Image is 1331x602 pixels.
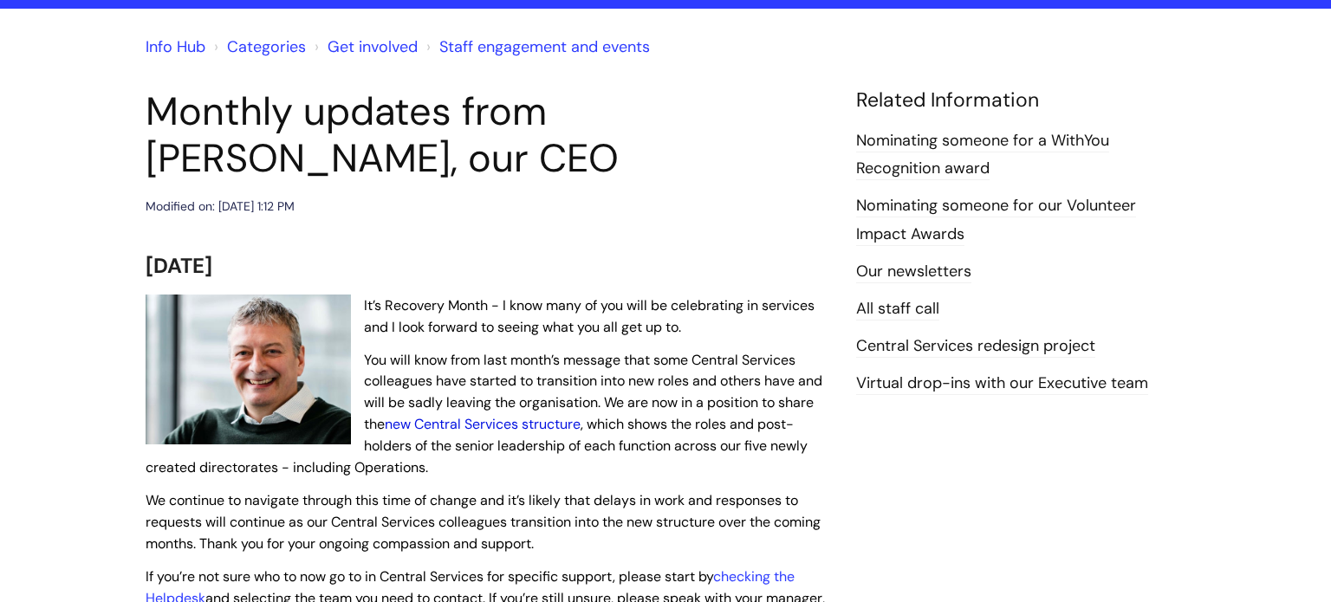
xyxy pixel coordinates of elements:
[856,298,939,320] a: All staff call
[146,351,822,476] span: You will know from last month’s message that some Central Services colleagues have started to tra...
[146,295,351,445] img: WithYou Chief Executive Simon Phillips pictured looking at the camera and smiling
[146,88,830,182] h1: Monthly updates from [PERSON_NAME], our CEO
[146,36,205,57] a: Info Hub
[210,33,306,61] li: Solution home
[856,88,1185,113] h4: Related Information
[328,36,418,57] a: Get involved
[146,252,212,279] span: [DATE]
[227,36,306,57] a: Categories
[310,33,418,61] li: Get involved
[856,372,1148,395] a: Virtual drop-ins with our Executive team
[439,36,650,57] a: Staff engagement and events
[385,415,581,433] a: new Central Services structure
[856,195,1136,245] a: Nominating someone for our Volunteer Impact Awards
[146,491,821,553] span: We continue to navigate through this time of change and it’s likely that delays in work and respo...
[422,33,650,61] li: Staff engagement and events
[856,130,1109,180] a: Nominating someone for a WithYou Recognition award
[146,196,295,217] div: Modified on: [DATE] 1:12 PM
[364,296,815,336] span: It’s Recovery Month - I know many of you will be celebrating in services and I look forward to se...
[856,335,1095,358] a: Central Services redesign project
[856,261,971,283] a: Our newsletters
